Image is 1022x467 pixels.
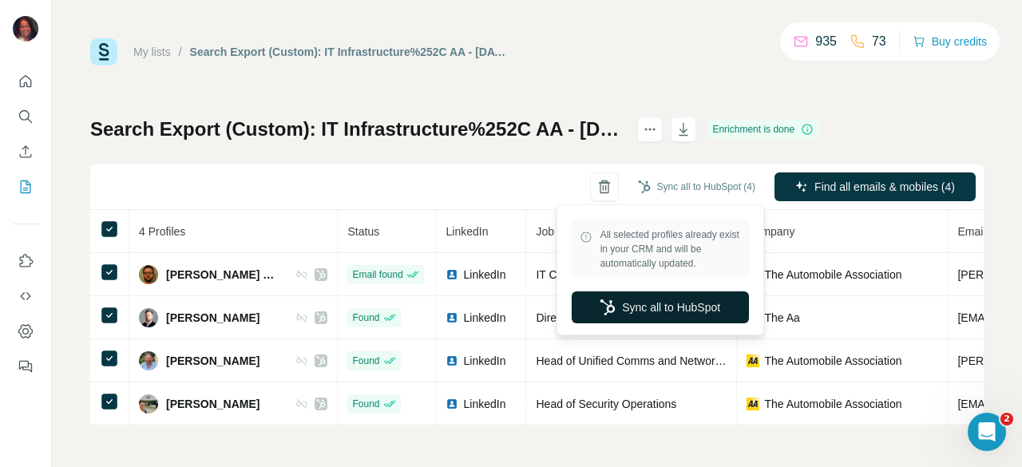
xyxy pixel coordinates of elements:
button: Sync all to HubSpot (4) [627,175,766,199]
p: 73 [872,32,886,51]
span: Head of Unified Comms and Network Operations [536,354,778,367]
img: LinkedIn logo [446,268,458,281]
span: Email [957,225,985,238]
span: The Automobile Association [764,267,901,283]
span: Found [352,354,379,368]
span: LinkedIn [463,353,505,369]
span: [PERSON_NAME] Eagles [166,267,279,283]
span: [PERSON_NAME] [166,396,259,412]
button: Use Surfe on LinkedIn [13,247,38,275]
img: LinkedIn logo [446,354,458,367]
button: My lists [13,172,38,201]
span: Company [747,225,794,238]
button: Feedback [13,352,38,381]
span: The Aa [764,310,799,326]
img: company-logo [747,354,759,367]
span: 4 Profiles [139,225,185,238]
button: Sync all to HubSpot [572,291,749,323]
span: Found [352,397,379,411]
img: Avatar [139,265,158,284]
span: LinkedIn [446,225,488,238]
span: Director of Infrastructure and Operations [536,311,736,324]
img: Avatar [139,351,158,370]
span: LinkedIn [463,267,505,283]
img: company-logo [747,398,759,410]
span: Head of Security Operations [536,398,676,410]
span: Found [352,311,379,325]
iframe: Intercom live chat [968,413,1006,451]
span: LinkedIn [463,396,505,412]
span: [PERSON_NAME] [166,310,259,326]
span: Job title [536,225,574,238]
span: Status [347,225,379,238]
img: Avatar [139,308,158,327]
div: Enrichment is done [707,120,818,139]
span: [PERSON_NAME] [166,353,259,369]
button: Use Surfe API [13,282,38,311]
span: Find all emails & mobiles (4) [814,179,955,195]
button: Quick start [13,67,38,96]
div: Search Export (Custom): IT Infrastructure%252C AA - [DATE] 09:31 [190,44,507,60]
img: Surfe Logo [90,38,117,65]
span: Email found [352,267,402,282]
li: / [179,44,182,60]
button: Buy credits [913,30,987,53]
p: 935 [815,32,837,51]
button: actions [637,117,663,142]
span: 2 [1000,413,1013,425]
a: My lists [133,46,171,58]
span: All selected profiles already exist in your CRM and will be automatically updated. [600,228,741,271]
img: LinkedIn logo [446,398,458,410]
button: Enrich CSV [13,137,38,166]
span: The Automobile Association [764,353,901,369]
img: Avatar [13,16,38,42]
button: Dashboard [13,317,38,346]
img: LinkedIn logo [446,311,458,324]
h1: Search Export (Custom): IT Infrastructure%252C AA - [DATE] 09:31 [90,117,623,142]
button: Find all emails & mobiles (4) [774,172,976,201]
span: LinkedIn [463,310,505,326]
img: Avatar [139,394,158,414]
button: Search [13,102,38,131]
span: The Automobile Association [764,396,901,412]
span: IT Continuity & Resilience Manager [536,268,711,281]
